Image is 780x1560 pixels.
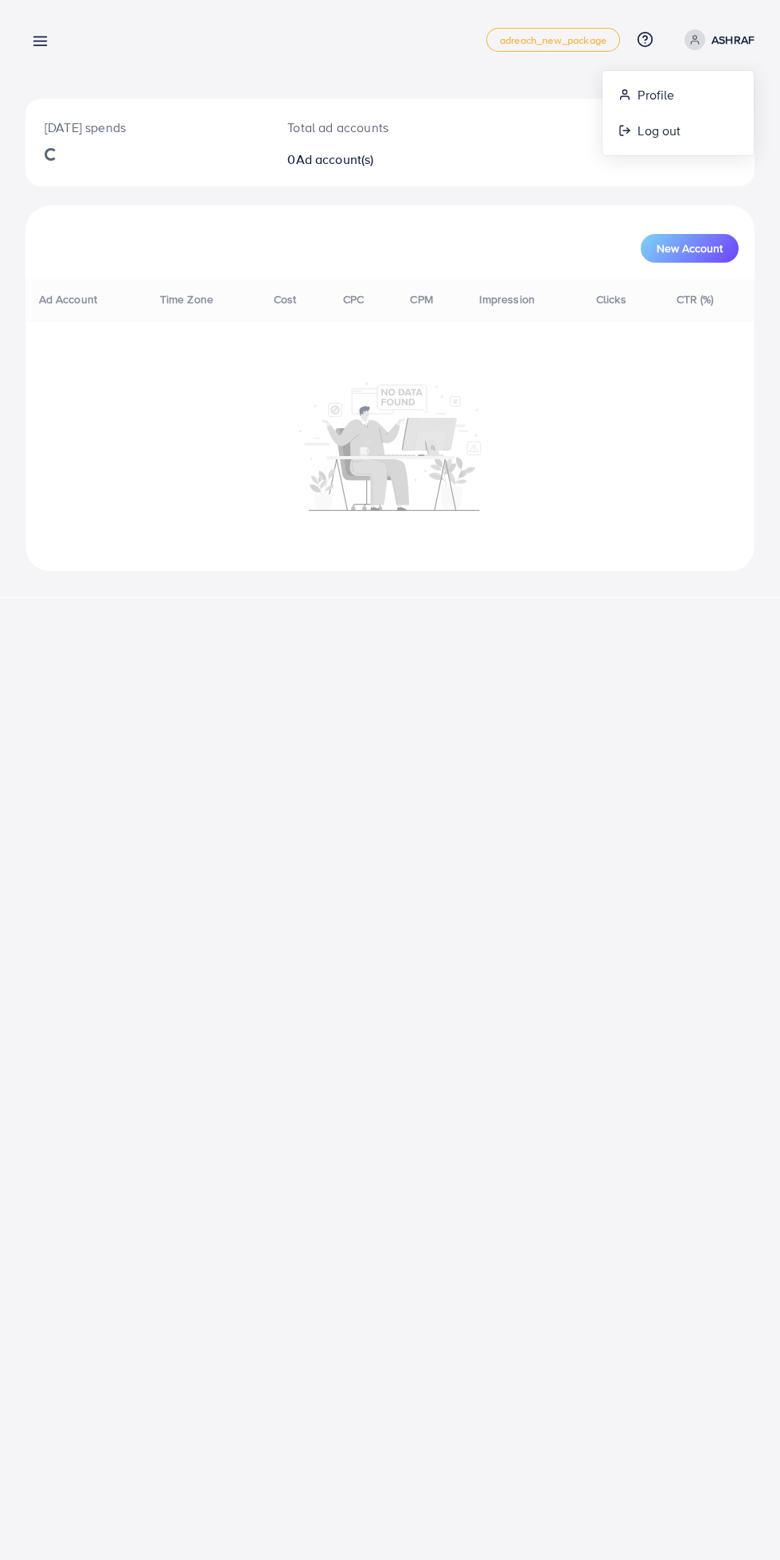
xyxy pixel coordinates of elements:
[638,85,674,104] span: Profile
[500,35,606,45] span: adreach_new_package
[641,234,739,263] button: New Account
[657,243,723,254] span: New Account
[45,118,249,137] p: [DATE] spends
[712,30,755,49] p: ASHRAF
[678,29,755,50] a: ASHRAF
[287,152,431,167] h2: 0
[638,121,681,140] span: Log out
[486,28,620,52] a: adreach_new_package
[287,118,431,137] p: Total ad accounts
[602,70,755,156] ul: ASHRAF
[296,150,374,168] span: Ad account(s)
